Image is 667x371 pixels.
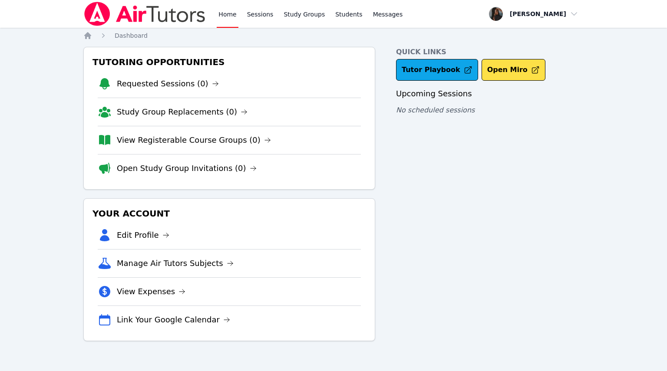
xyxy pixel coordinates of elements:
[396,59,478,81] a: Tutor Playbook
[117,162,257,174] a: Open Study Group Invitations (0)
[117,78,219,90] a: Requested Sessions (0)
[91,206,368,221] h3: Your Account
[117,314,230,326] a: Link Your Google Calendar
[117,286,185,298] a: View Expenses
[396,47,584,57] h4: Quick Links
[396,106,475,114] span: No scheduled sessions
[117,229,169,241] a: Edit Profile
[83,2,206,26] img: Air Tutors
[117,106,248,118] a: Study Group Replacements (0)
[396,88,584,100] h3: Upcoming Sessions
[83,31,584,40] nav: Breadcrumb
[91,54,368,70] h3: Tutoring Opportunities
[115,31,148,40] a: Dashboard
[482,59,545,81] button: Open Miro
[117,257,234,269] a: Manage Air Tutors Subjects
[115,32,148,39] span: Dashboard
[373,10,403,19] span: Messages
[117,134,271,146] a: View Registerable Course Groups (0)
